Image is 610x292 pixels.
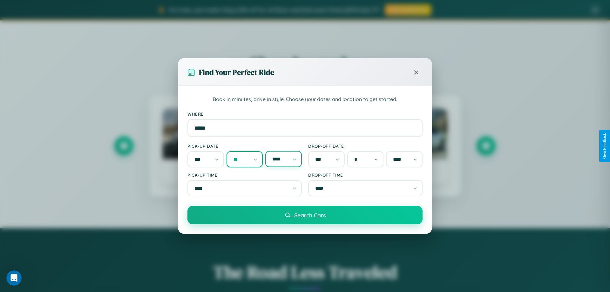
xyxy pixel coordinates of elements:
label: Pick-up Date [187,143,302,149]
span: Search Cars [294,212,326,219]
label: Where [187,111,423,117]
p: Book in minutes, drive in style. Choose your dates and location to get started. [187,95,423,104]
label: Drop-off Date [308,143,423,149]
button: Search Cars [187,206,423,224]
h3: Find Your Perfect Ride [199,67,274,78]
label: Pick-up Time [187,172,302,178]
label: Drop-off Time [308,172,423,178]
